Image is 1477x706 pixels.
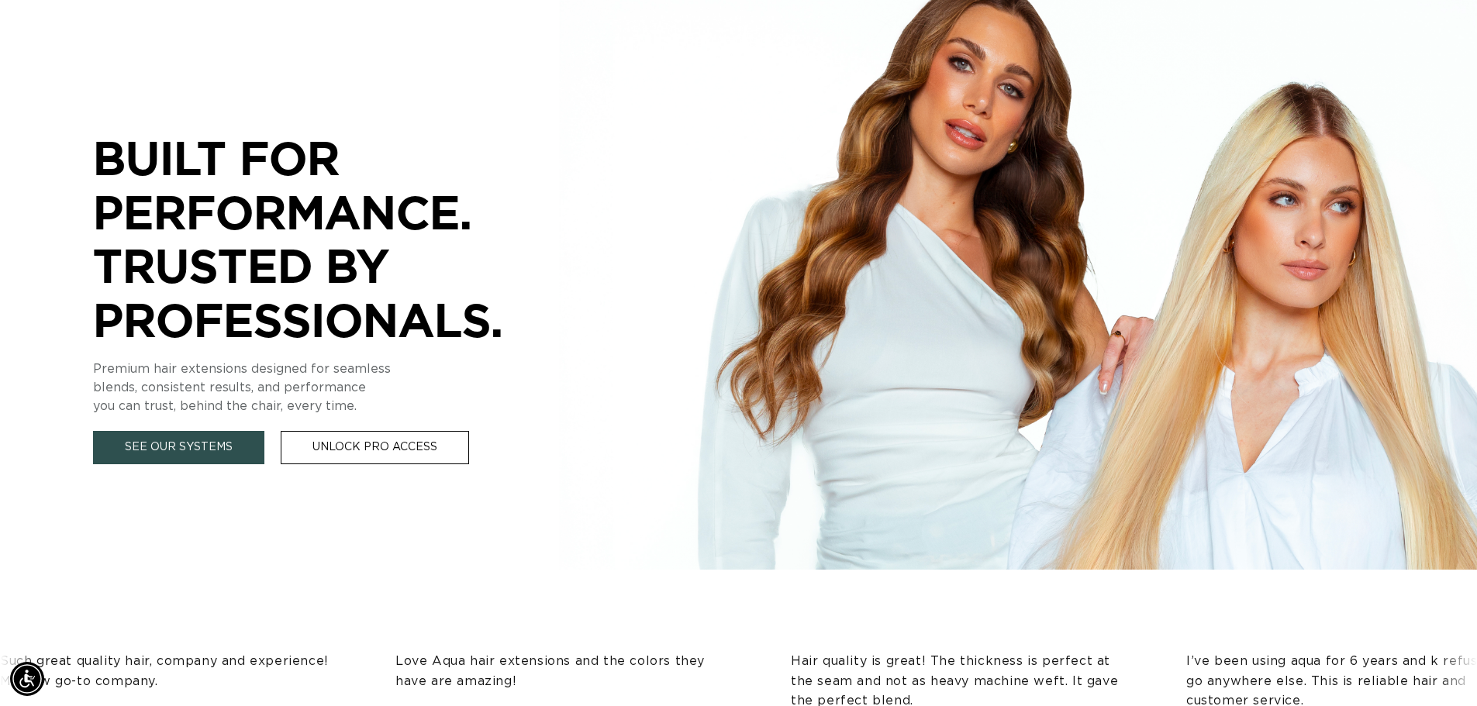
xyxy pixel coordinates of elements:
[10,662,44,696] div: Accessibility Menu
[392,652,726,691] p: Love Aqua hair extensions and the colors they have are amazing!
[93,360,558,415] p: Premium hair extensions designed for seamless blends, consistent results, and performance you can...
[93,431,264,464] a: See Our Systems
[281,431,469,464] a: Unlock Pro Access
[93,131,558,346] p: BUILT FOR PERFORMANCE. TRUSTED BY PROFESSIONALS.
